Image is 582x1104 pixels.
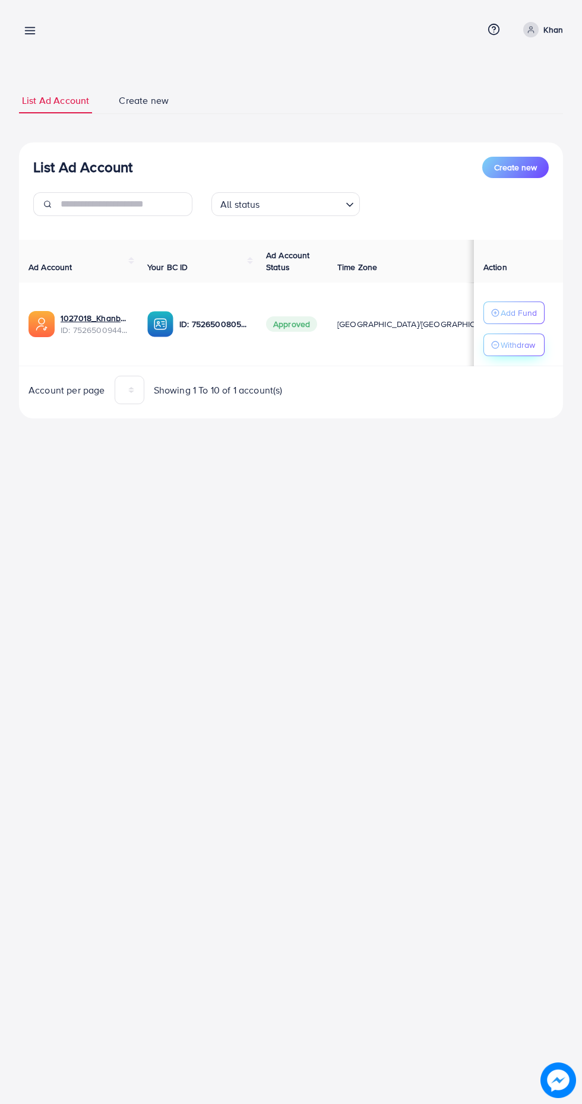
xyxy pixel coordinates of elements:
[543,23,563,37] p: Khan
[494,161,537,173] span: Create new
[29,311,55,337] img: ic-ads-acc.e4c84228.svg
[264,193,341,213] input: Search for option
[147,311,173,337] img: ic-ba-acc.ded83a64.svg
[29,261,72,273] span: Ad Account
[337,261,377,273] span: Time Zone
[266,316,317,332] span: Approved
[501,338,535,352] p: Withdraw
[61,324,128,336] span: ID: 7526500944935256080
[483,261,507,273] span: Action
[482,157,549,178] button: Create new
[119,94,169,107] span: Create new
[33,158,132,176] h3: List Ad Account
[501,306,537,320] p: Add Fund
[483,302,545,324] button: Add Fund
[147,261,188,273] span: Your BC ID
[29,383,105,397] span: Account per page
[61,312,128,324] a: 1027018_Khanbhia_1752400071646
[518,22,563,37] a: Khan
[218,196,262,213] span: All status
[22,94,89,107] span: List Ad Account
[179,317,247,331] p: ID: 7526500805902909457
[540,1062,576,1098] img: image
[483,334,545,356] button: Withdraw
[266,249,310,273] span: Ad Account Status
[211,192,360,216] div: Search for option
[61,312,128,337] div: <span class='underline'>1027018_Khanbhia_1752400071646</span></br>7526500944935256080
[337,318,502,330] span: [GEOGRAPHIC_DATA]/[GEOGRAPHIC_DATA]
[154,383,283,397] span: Showing 1 To 10 of 1 account(s)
